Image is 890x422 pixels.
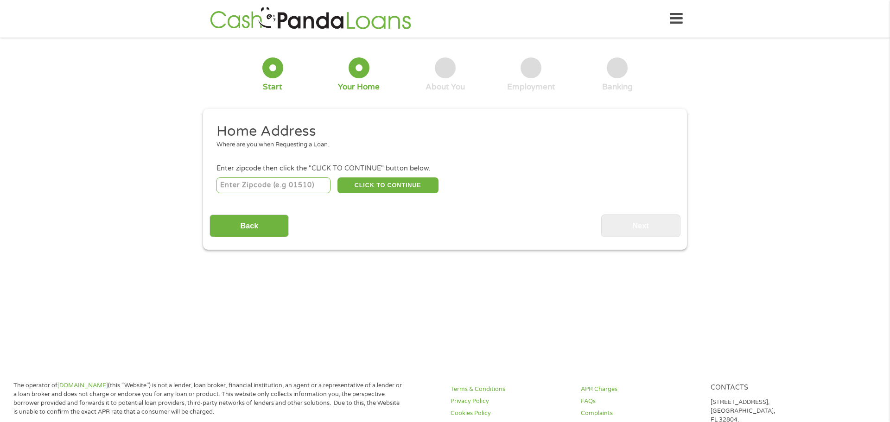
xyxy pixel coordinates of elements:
input: Enter Zipcode (e.g 01510) [216,177,331,193]
input: Next [601,214,680,237]
div: About You [426,82,465,92]
div: Banking [602,82,633,92]
div: Start [263,82,282,92]
div: Your Home [338,82,380,92]
a: Cookies Policy [451,409,569,418]
img: GetLoanNow Logo [207,6,414,32]
h2: Home Address [216,122,667,141]
a: Complaints [581,409,699,418]
a: APR Charges [581,385,699,394]
p: The operator of (this “Website”) is not a lender, loan broker, financial institution, an agent or... [13,381,403,416]
h4: Contacts [711,384,829,392]
a: Terms & Conditions [451,385,569,394]
div: Employment [507,82,555,92]
a: FAQs [581,397,699,406]
div: Enter zipcode then click the "CLICK TO CONTINUE" button below. [216,164,674,174]
div: Where are you when Requesting a Loan. [216,140,667,150]
input: Back [210,214,289,237]
button: CLICK TO CONTINUE [337,177,439,193]
a: Privacy Policy [451,397,569,406]
a: [DOMAIN_NAME] [57,382,108,389]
